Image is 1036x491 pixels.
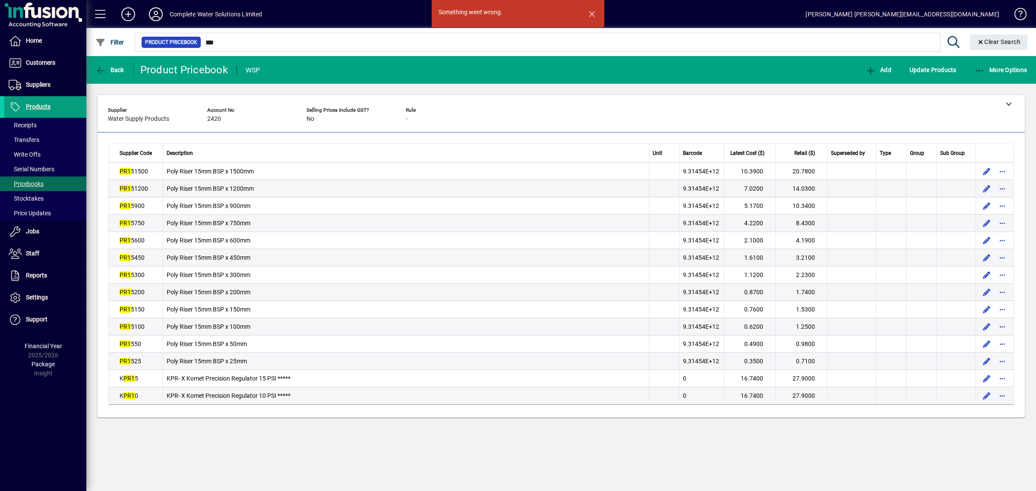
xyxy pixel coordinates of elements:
[979,337,993,351] button: Edit
[120,358,131,365] em: PR1
[979,164,993,178] button: Edit
[744,340,763,347] span: 0.4900
[26,81,51,88] span: Suppliers
[9,180,44,187] span: Pricebooks
[776,214,828,232] td: 8.4300
[744,271,763,278] span: 1.1200
[120,340,131,347] em: PR1
[120,220,145,227] span: 5750
[142,6,170,22] button: Profile
[776,301,828,318] td: 1.5300
[4,30,86,52] a: Home
[995,199,1009,213] button: More options
[776,163,828,180] td: 20.7800
[995,389,1009,403] button: More options
[120,306,145,313] span: 5150
[979,233,993,247] button: Edit
[4,52,86,74] a: Customers
[167,271,250,278] span: Poly Riser 15mm BSP x 300mm
[120,289,145,296] span: 5200
[93,35,126,50] button: Filter
[167,220,250,227] span: Poly Riser 15mm BSP x 750mm
[995,251,1009,264] button: More options
[907,62,959,78] button: Update Products
[9,136,39,143] span: Transfers
[120,185,148,192] span: 51200
[120,306,131,313] em: PR1
[979,389,993,403] button: Edit
[683,271,719,278] span: 9.31454E+12
[4,74,86,96] a: Suppliers
[120,202,131,209] em: PR1
[979,354,993,368] button: Edit
[120,220,131,227] em: PR1
[741,392,763,399] span: 16.7400
[744,254,763,261] span: 1.6100
[995,320,1009,334] button: More options
[26,59,55,66] span: Customers
[167,323,250,330] span: Poly Riser 15mm BSP x 100mm
[995,302,1009,316] button: More options
[9,166,54,173] span: Serial Numbers
[910,149,924,157] span: Group
[744,323,763,330] span: 0.6200
[120,289,131,296] em: PR1
[683,392,686,399] span: 0
[4,191,86,206] a: Stocktakes
[120,323,145,330] span: 5100
[167,392,291,399] span: KPR- X Komet Precision Regulator 10 PSI *****
[120,237,131,244] em: PR1
[940,149,965,157] span: Sub Group
[683,202,719,209] span: 9.31454E+12
[9,210,51,217] span: Price Updates
[120,392,138,399] span: K 0
[776,249,828,266] td: 3.2100
[9,151,41,158] span: Write Offs
[683,306,719,313] span: 9.31454E+12
[4,162,86,176] a: Serial Numbers
[26,272,47,279] span: Reports
[167,185,254,192] span: Poly Riser 15mm BSP x 1200mm
[145,38,197,47] span: Product Pricebook
[979,182,993,195] button: Edit
[776,197,828,214] td: 10.3400
[4,118,86,132] a: Receipts
[977,38,1021,45] span: Clear Search
[995,182,1009,195] button: More options
[93,62,126,78] button: Back
[744,306,763,313] span: 0.7600
[683,149,702,157] span: Barcode
[970,35,1028,50] button: Clear
[25,343,62,349] span: Financial Year
[995,337,1009,351] button: More options
[167,358,247,365] span: Poly Riser 15mm BSP x 25mm
[880,149,891,157] span: Type
[26,294,48,301] span: Settings
[4,287,86,308] a: Settings
[120,254,145,261] span: 5450
[995,268,1009,282] button: More options
[744,358,763,365] span: 0.3500
[4,309,86,330] a: Support
[108,116,169,123] span: Water Supply Products
[744,237,763,244] span: 2.1000
[979,216,993,230] button: Edit
[86,62,134,78] app-page-header-button: Back
[26,228,39,235] span: Jobs
[683,289,719,296] span: 9.31454E+12
[120,271,145,278] span: 5300
[26,316,47,323] span: Support
[683,168,719,175] span: 9.31454E+12
[653,149,662,157] span: Unit
[683,323,719,330] span: 9.31454E+12
[167,254,250,261] span: Poly Riser 15mm BSP x 450mm
[776,370,828,387] td: 27.9000
[975,66,1027,73] span: More Options
[744,289,763,296] span: 0.8700
[207,116,221,123] span: 2420
[4,132,86,147] a: Transfers
[683,237,719,244] span: 9.31454E+12
[995,285,1009,299] button: More options
[4,206,86,220] a: Price Updates
[776,283,828,301] td: 1.7400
